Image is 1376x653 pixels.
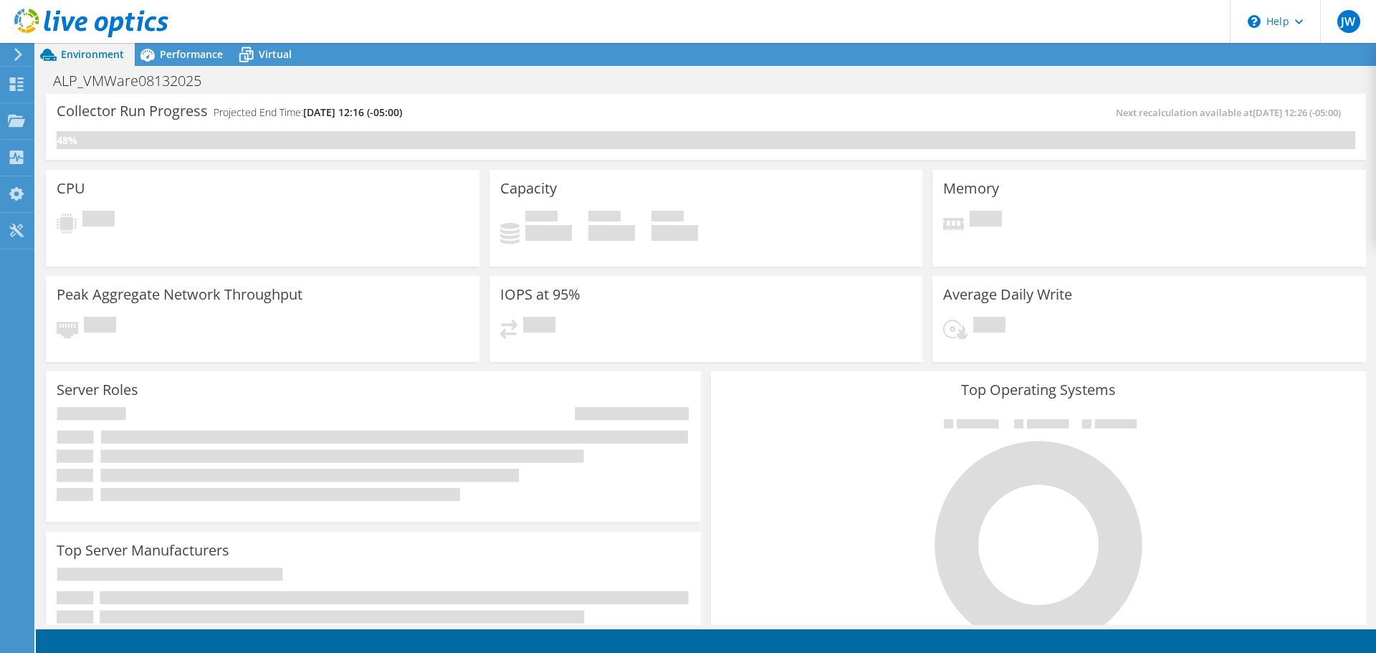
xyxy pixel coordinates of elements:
[651,225,698,241] h4: 0 GiB
[160,47,223,61] span: Performance
[588,225,635,241] h4: 0 GiB
[61,47,124,61] span: Environment
[973,317,1005,336] span: Pending
[1337,10,1360,33] span: JW
[259,47,292,61] span: Virtual
[1116,106,1348,119] span: Next recalculation available at
[57,382,138,398] h3: Server Roles
[943,181,999,196] h3: Memory
[525,225,572,241] h4: 0 GiB
[651,211,684,225] span: Total
[500,287,580,302] h3: IOPS at 95%
[588,211,621,225] span: Free
[214,105,402,120] h4: Projected End Time:
[722,382,1355,398] h3: Top Operating Systems
[57,543,229,558] h3: Top Server Manufacturers
[525,211,558,225] span: Used
[500,181,557,196] h3: Capacity
[57,287,302,302] h3: Peak Aggregate Network Throughput
[523,317,555,336] span: Pending
[943,287,1072,302] h3: Average Daily Write
[1248,15,1261,28] svg: \n
[303,105,402,119] span: [DATE] 12:16 (-05:00)
[82,211,115,230] span: Pending
[57,181,85,196] h3: CPU
[970,211,1002,230] span: Pending
[47,73,224,89] h1: ALP_VMWare08132025
[84,317,116,336] span: Pending
[1253,106,1341,119] span: [DATE] 12:26 (-05:00)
